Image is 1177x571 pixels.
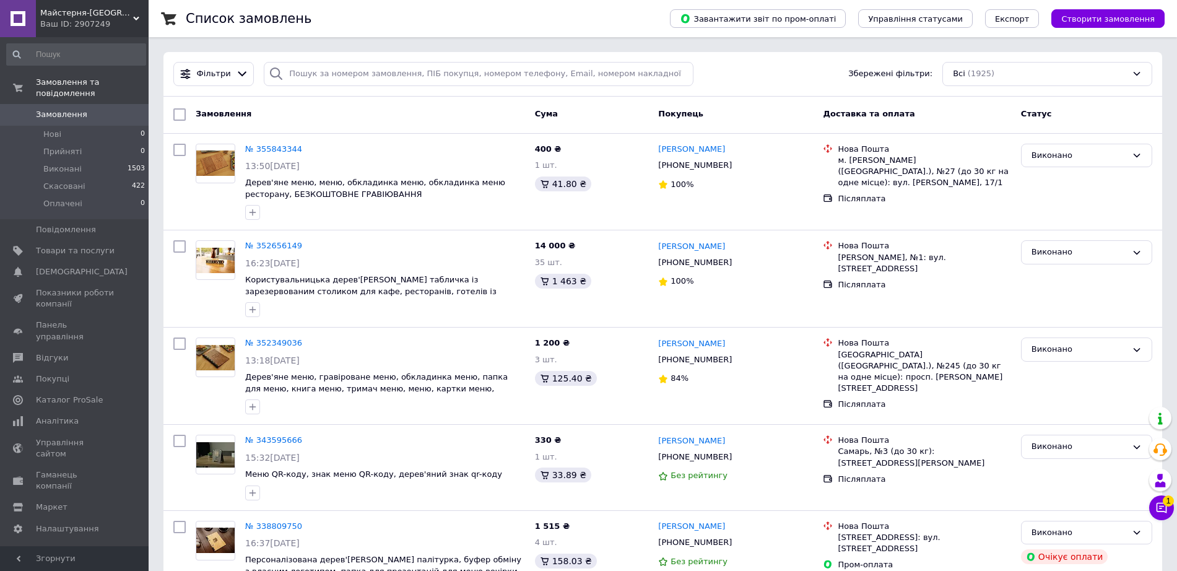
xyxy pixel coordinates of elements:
[36,245,115,256] span: Товари та послуги
[535,452,557,461] span: 1 шт.
[838,155,1010,189] div: м. [PERSON_NAME] ([GEOGRAPHIC_DATA].), №27 (до 30 кг на одне місце): вул. [PERSON_NAME], 17/1
[141,146,145,157] span: 0
[196,144,235,183] a: Фото товару
[36,77,149,99] span: Замовлення та повідомлення
[36,266,128,277] span: [DEMOGRAPHIC_DATA]
[670,9,846,28] button: Завантажити звіт по пром-оплаті
[535,355,557,364] span: 3 шт.
[656,157,734,173] div: [PHONE_NUMBER]
[197,68,231,80] span: Фільтри
[1032,440,1127,453] div: Виконано
[245,521,302,531] a: № 338809750
[36,502,67,513] span: Маркет
[36,416,79,427] span: Аналітика
[186,11,311,26] h1: Список замовлень
[36,320,115,342] span: Панель управління
[838,521,1010,532] div: Нова Пошта
[43,198,82,209] span: Оплачені
[132,181,145,192] span: 422
[535,241,575,250] span: 14 000 ₴
[245,453,300,463] span: 15:32[DATE]
[36,469,115,492] span: Гаманець компанії
[245,275,497,307] span: Користувальницька дерев'[PERSON_NAME] табличка із зарезервованим столиком для кафе, ресторанів, г...
[245,144,302,154] a: № 355843344
[535,274,591,289] div: 1 463 ₴
[968,69,994,78] span: (1925)
[128,163,145,175] span: 1503
[196,109,251,118] span: Замовлення
[535,371,597,386] div: 125.40 ₴
[36,287,115,310] span: Показники роботи компанії
[838,193,1010,204] div: Післяплата
[196,521,235,560] a: Фото товару
[838,474,1010,485] div: Післяплата
[838,279,1010,290] div: Післяплата
[1021,109,1052,118] span: Статус
[1032,343,1127,356] div: Виконано
[1039,14,1165,23] a: Створити замовлення
[141,198,145,209] span: 0
[671,471,727,480] span: Без рейтингу
[245,178,505,199] a: Дерев'яне меню, меню, обкладинка меню, обкладинка меню ресторану, БЕЗКОШТОВНЕ ГРАВІЮВАННЯ
[264,62,693,86] input: Пошук за номером замовлення, ПІБ покупця, номером телефону, Email, номером накладної
[40,7,133,19] span: Майстерня-Київ
[535,144,562,154] span: 400 ₴
[658,435,725,447] a: [PERSON_NAME]
[1051,9,1165,28] button: Створити замовлення
[848,68,932,80] span: Збережені фільтри:
[535,177,591,191] div: 41.80 ₴
[838,559,1010,570] div: Пром-оплата
[838,349,1010,394] div: [GEOGRAPHIC_DATA] ([GEOGRAPHIC_DATA].), №245 (до 30 кг на одне місце): просп. [PERSON_NAME][STREE...
[196,150,235,176] img: Фото товару
[196,248,235,273] img: Фото товару
[995,14,1030,24] span: Експорт
[1149,495,1174,520] button: Чат з покупцем1
[658,144,725,155] a: [PERSON_NAME]
[838,399,1010,410] div: Післяплата
[838,532,1010,554] div: [STREET_ADDRESS]: вул. [STREET_ADDRESS]
[838,144,1010,155] div: Нова Пошта
[1163,495,1174,507] span: 1
[245,538,300,548] span: 16:37[DATE]
[838,252,1010,274] div: [PERSON_NAME], №1: вул. [STREET_ADDRESS]
[40,19,149,30] div: Ваш ID: 2907249
[656,534,734,551] div: [PHONE_NUMBER]
[6,43,146,66] input: Пошук
[838,435,1010,446] div: Нова Пошта
[671,373,688,383] span: 84%
[196,442,235,468] img: Фото товару
[535,160,557,170] span: 1 шт.
[196,345,235,370] img: Фото товару
[838,338,1010,349] div: Нова Пошта
[196,338,235,377] a: Фото товару
[985,9,1040,28] button: Експорт
[245,372,508,404] a: Дерев'яне меню, гравіроване меню, обкладинка меню, папка для меню, книга меню, тримач меню, меню,...
[535,109,558,118] span: Cума
[656,449,734,465] div: [PHONE_NUMBER]
[1021,549,1108,564] div: Очікує оплати
[196,435,235,474] a: Фото товару
[858,9,973,28] button: Управління статусами
[36,352,68,364] span: Відгуки
[535,521,570,531] span: 1 515 ₴
[245,355,300,365] span: 13:18[DATE]
[36,523,99,534] span: Налаштування
[535,538,557,547] span: 4 шт.
[838,446,1010,468] div: Самарь, №3 (до 30 кг): [STREET_ADDRESS][PERSON_NAME]
[671,180,693,189] span: 100%
[823,109,914,118] span: Доставка та оплата
[36,437,115,460] span: Управління сайтом
[43,146,82,157] span: Прийняті
[141,129,145,140] span: 0
[868,14,963,24] span: Управління статусами
[535,258,562,267] span: 35 шт.
[535,468,591,482] div: 33.89 ₴
[245,469,502,479] a: Меню QR-коду, знак меню QR-коду, дерев'яний знак qr-коду
[43,163,82,175] span: Виконані
[196,528,235,553] img: Фото товару
[1032,246,1127,259] div: Виконано
[658,338,725,350] a: [PERSON_NAME]
[535,554,597,569] div: 158.03 ₴
[1032,149,1127,162] div: Виконано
